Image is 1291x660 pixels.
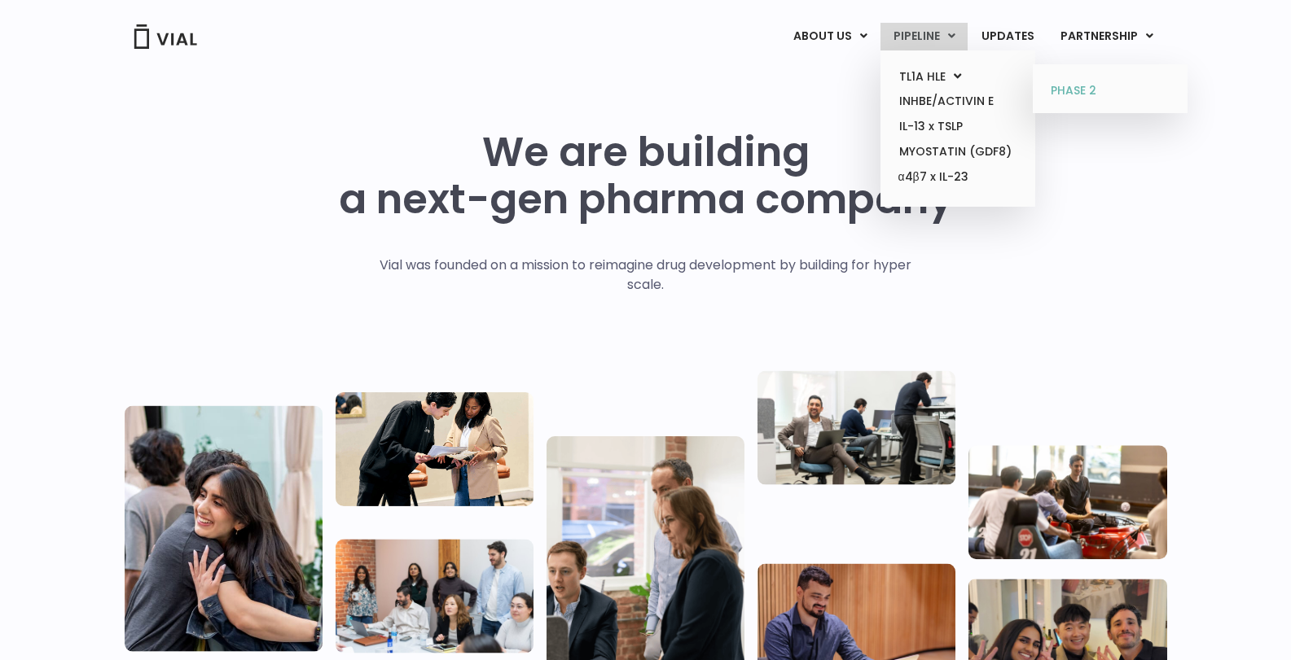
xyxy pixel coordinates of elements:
[1047,23,1166,50] a: PARTNERSHIPMenu Toggle
[886,89,1029,114] a: INHBE/ACTIVIN E
[1039,78,1181,104] a: PHASE 2
[886,64,1029,90] a: TL1A HLEMenu Toggle
[968,23,1047,50] a: UPDATES
[362,256,929,295] p: Vial was founded on a mission to reimagine drug development by building for hyper scale.
[886,139,1029,164] a: MYOSTATIN (GDF8)
[336,391,534,505] img: Two people looking at a paper talking.
[757,370,955,484] img: Three people working in an office
[336,539,534,653] img: Eight people standing and sitting in an office
[968,445,1166,559] img: Group of people playing whirlyball
[780,23,880,50] a: ABOUT USMenu Toggle
[880,23,968,50] a: PIPELINEMenu Toggle
[886,114,1029,139] a: IL-13 x TSLP
[125,405,323,651] img: Vial Life
[339,129,953,223] h1: We are building a next-gen pharma company
[133,24,198,49] img: Vial Logo
[886,164,1029,190] a: α4β7 x IL-23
